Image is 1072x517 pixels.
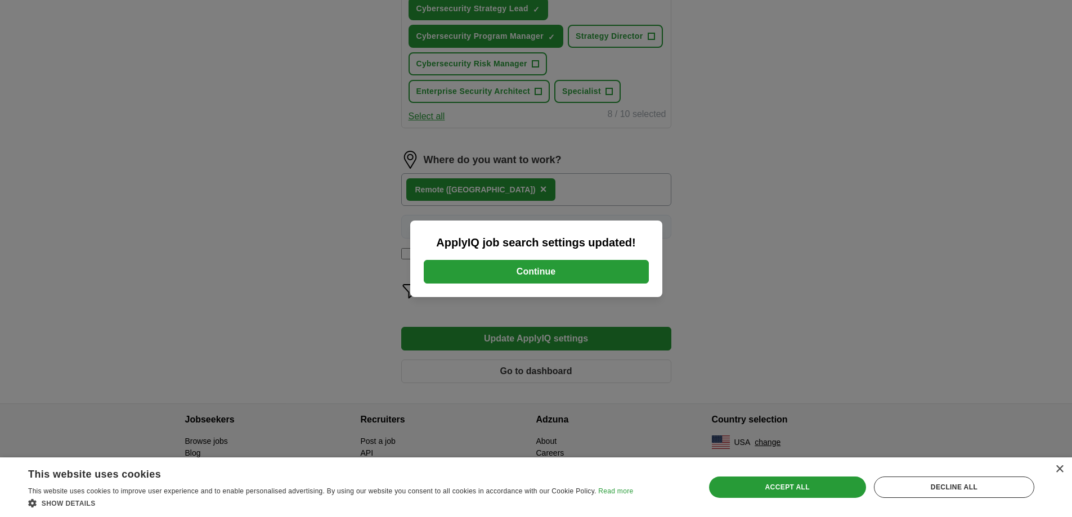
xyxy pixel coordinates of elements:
[28,464,605,481] div: This website uses cookies
[709,476,866,498] div: Accept all
[874,476,1034,498] div: Decline all
[424,260,649,284] button: Continue
[28,487,596,495] span: This website uses cookies to improve user experience and to enable personalised advertising. By u...
[28,497,633,509] div: Show details
[42,500,96,507] span: Show details
[1055,465,1064,474] div: Close
[598,487,633,495] a: Read more, opens a new window
[424,234,649,251] h2: ApplyIQ job search settings updated!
